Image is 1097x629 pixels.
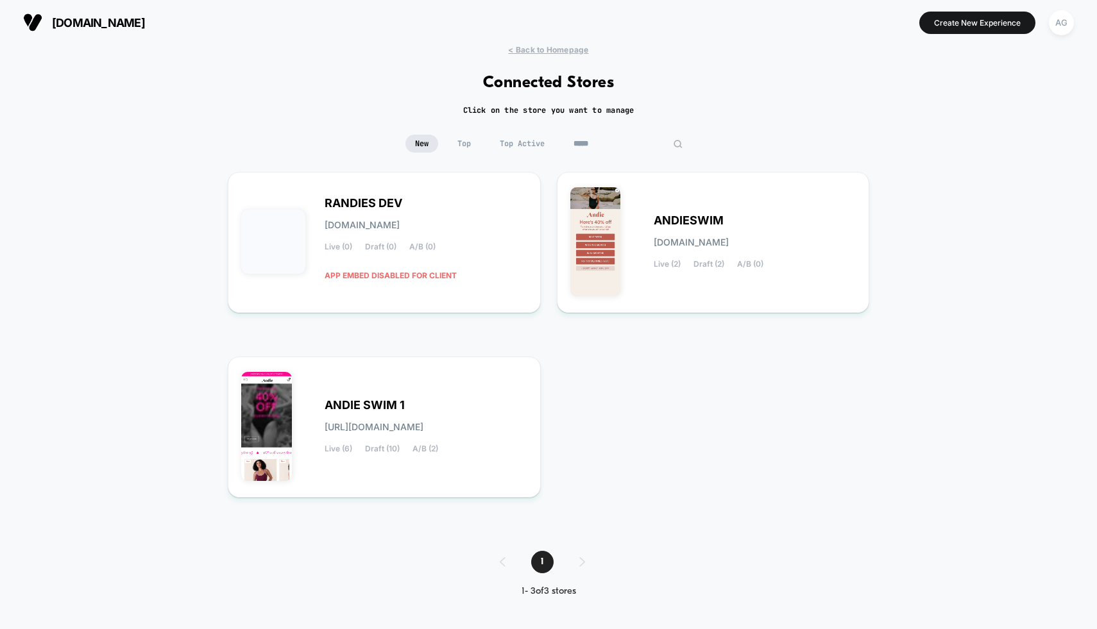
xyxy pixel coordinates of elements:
h2: Click on the store you want to manage [463,105,634,115]
span: Live (6) [325,444,352,453]
span: Draft (10) [365,444,400,453]
button: AG [1045,10,1078,36]
span: ANDIE SWIM 1 [325,401,405,410]
span: < Back to Homepage [508,45,588,55]
span: Draft (0) [365,242,396,251]
h1: Connected Stores [483,74,615,92]
span: [URL][DOMAIN_NAME] [325,423,423,432]
span: Live (2) [654,260,681,269]
span: Top Active [490,135,554,153]
img: ANDIE_SWIM_1 [241,372,292,481]
span: [DOMAIN_NAME] [325,221,400,230]
span: A/B (2) [412,444,438,453]
span: Live (0) [325,242,352,251]
span: APP EMBED DISABLED FOR CLIENT [325,264,457,287]
span: [DOMAIN_NAME] [654,238,729,247]
span: Top [448,135,480,153]
img: Visually logo [23,13,42,32]
button: [DOMAIN_NAME] [19,12,149,33]
span: [DOMAIN_NAME] [52,16,145,29]
span: A/B (0) [737,260,763,269]
span: New [405,135,438,153]
img: edit [673,139,683,149]
span: A/B (0) [409,242,436,251]
div: AG [1049,10,1074,35]
span: Draft (2) [693,260,724,269]
img: ANDIESWIM [570,187,621,296]
span: ANDIESWIM [654,216,724,225]
span: 1 [531,551,554,573]
button: Create New Experience [919,12,1035,34]
img: RANDIES_DEV [241,210,305,274]
div: 1 - 3 of 3 stores [487,586,611,597]
span: RANDIES DEV [325,199,402,208]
